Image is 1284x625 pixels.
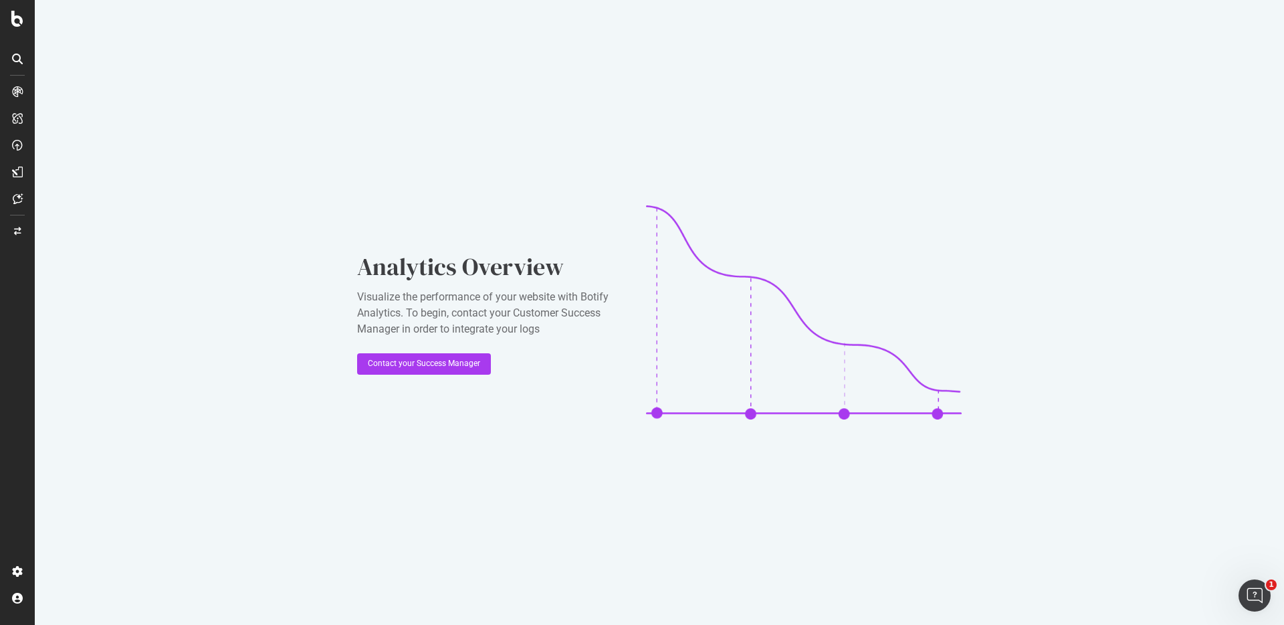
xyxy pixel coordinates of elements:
iframe: Intercom live chat [1239,579,1271,612]
div: Visualize the performance of your website with Botify Analytics. To begin, contact your Customer ... [357,289,625,337]
div: Analytics Overview [357,250,625,284]
img: CaL_T18e.png [646,205,962,420]
div: Contact your Success Manager [368,358,480,369]
span: 1 [1266,579,1277,590]
button: Contact your Success Manager [357,353,491,375]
